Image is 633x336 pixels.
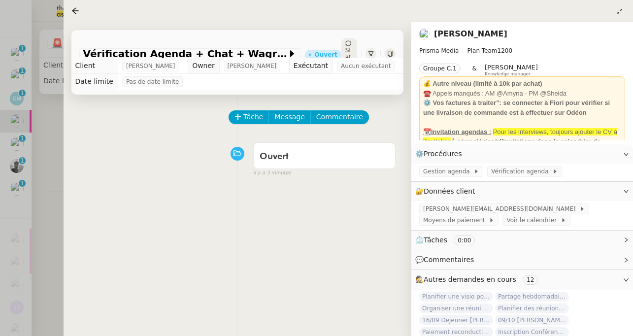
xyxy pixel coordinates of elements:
[419,303,493,313] span: Organiser une réunion abonnement avec [PERSON_NAME]
[423,128,491,135] u: 📆Invitation agendas :
[419,64,461,73] nz-tag: Groupe C.1
[485,64,538,71] span: [PERSON_NAME]
[126,77,179,87] span: Pas de date limite
[424,150,462,158] span: Procédures
[411,182,633,201] div: 🔐Données client
[188,58,219,74] td: Owner
[243,111,264,123] span: Tâche
[315,52,337,58] div: Ouvert
[274,111,304,123] span: Message
[506,215,560,225] span: Voir le calendrier
[228,61,277,71] span: [PERSON_NAME]
[423,137,600,155] strong: d'invitations dans le calendrier de [PERSON_NAME]
[423,80,542,87] strong: 💰 Autre niveau (limité à 10k par achat)
[523,275,538,285] nz-tag: 12
[345,47,351,67] span: Statut
[419,47,459,54] span: Prisma Media
[423,89,621,99] div: ☎️ Appels manqués : AM @Amyna - PM @Sheida
[419,29,430,39] img: users%2F9GXHdUEgf7ZlSXdwo7B3iBDT3M02%2Favatar%2Fimages.jpeg
[411,270,633,289] div: 🕵️Autres demandes en cours 12
[126,61,175,71] span: [PERSON_NAME]
[415,186,479,197] span: 🔐
[310,110,369,124] button: Commentaire
[423,167,473,176] span: Gestion agenda
[498,47,513,54] span: 1200
[485,64,538,76] app-user-label: Knowledge manager
[341,61,391,71] span: Aucun exécutant
[71,58,118,74] td: Client
[495,292,569,302] span: Partage hebdomadaire Lettre MIND - 13 octobre 2025
[423,204,579,214] span: [PERSON_NAME][EMAIL_ADDRESS][DOMAIN_NAME]
[415,256,478,264] span: 💬
[71,74,118,90] td: Date limite
[423,215,489,225] span: Moyens de paiement
[423,128,617,145] span: Pour les interviews, toujours ajouter le CV à l'invitation
[411,250,633,269] div: 💬Commentaires
[419,292,493,302] span: Planifier une visio pour consulter les stats
[424,236,447,244] span: Tâches
[419,315,493,325] span: 16/09 Dejeuner [PERSON_NAME]
[454,235,475,245] nz-tag: 0:00
[411,144,633,164] div: ⚙️Procédures
[229,110,269,124] button: Tâche
[424,256,474,264] span: Commentaires
[83,49,287,59] span: Vérification Agenda + Chat + Wagram (9h et 14h)
[423,127,621,195] div: À gérer s'il s'agit (procédure "Gestion agenda" - Ne pas accepter les évènements dans l'agenda de...
[424,187,475,195] span: Données client
[268,110,310,124] button: Message
[485,71,531,77] span: Knowledge manager
[495,315,569,325] span: 09/10 [PERSON_NAME]
[316,111,363,123] span: Commentaire
[423,99,610,116] strong: ⚙️ Vos factures à traiter”: se connecter à Fiori pour vérifier si une livraison de commande est à...
[289,58,333,74] td: Exécutant
[434,29,507,38] a: [PERSON_NAME]
[253,169,291,177] span: il y a 3 minutes
[260,152,289,161] span: Ouvert
[424,275,516,283] span: Autres demandes en cours
[472,64,477,76] span: &
[415,148,466,160] span: ⚙️
[495,303,569,313] span: Planifier des réunions régulières
[491,167,552,176] span: Vérification agenda
[415,275,542,283] span: 🕵️
[415,236,483,244] span: ⏲️
[467,47,497,54] span: Plan Team
[411,231,633,250] div: ⏲️Tâches 0:00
